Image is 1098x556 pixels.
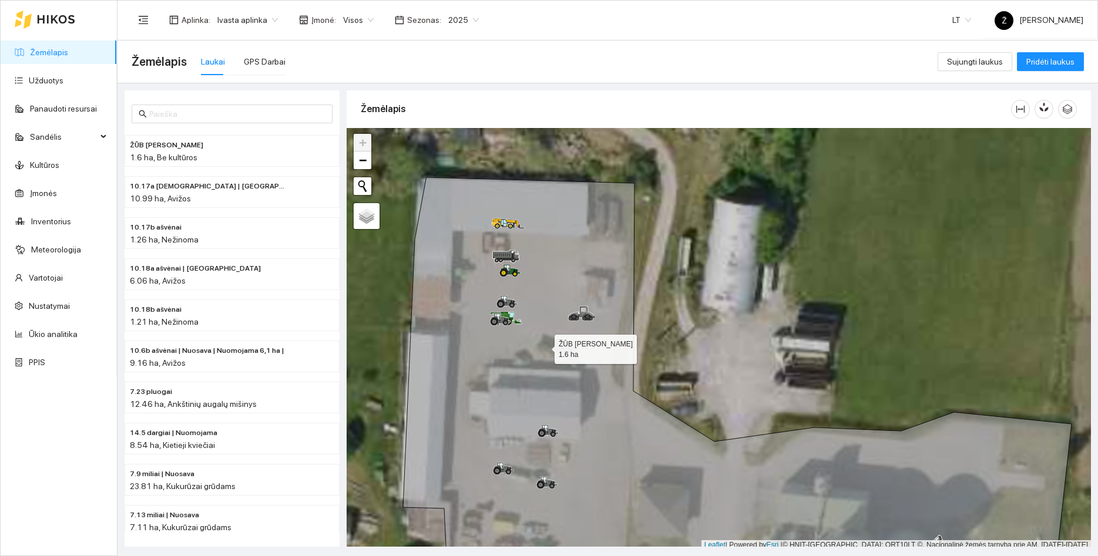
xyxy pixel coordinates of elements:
[130,345,284,356] span: 10.6b ašvėnai | Nuosava | Nuomojama 6,1 ha |
[407,14,441,26] span: Sezonas :
[1017,57,1084,66] a: Pridėti laukus
[31,245,81,254] a: Meteorologija
[149,107,325,120] input: Paieška
[952,11,971,29] span: LT
[130,440,215,450] span: 8.54 ha, Kietieji kviečiai
[701,540,1091,550] div: | Powered by © HNIT-[GEOGRAPHIC_DATA]; ORT10LT ©, Nacionalinė žemės tarnyba prie AM, [DATE]-[DATE]
[132,8,155,32] button: menu-fold
[130,181,287,192] span: 10.17a ašvėnai | Nuomojama
[130,427,217,439] span: 14.5 dargiai | Nuomojama
[1011,100,1030,119] button: column-width
[343,11,374,29] span: Visos
[1017,52,1084,71] button: Pridėti laukus
[130,358,186,368] span: 9.16 ha, Avižos
[139,110,147,118] span: search
[30,160,59,170] a: Kultūros
[395,15,404,25] span: calendar
[30,104,97,113] a: Panaudoti resursai
[130,304,182,315] span: 10.18b ašvėnai
[299,15,308,25] span: shop
[244,55,286,68] div: GPS Darbai
[947,55,1003,68] span: Sujungti laukus
[130,276,186,285] span: 6.06 ha, Avižos
[1026,55,1075,68] span: Pridėti laukus
[29,301,70,311] a: Nustatymai
[354,177,371,195] button: Initiate a new search
[29,358,45,367] a: PPIS
[130,263,261,274] span: 10.18a ašvėnai | Nuomojama
[130,222,182,233] span: 10.17b ašvėnai
[130,194,191,203] span: 10.99 ha, Avižos
[201,55,225,68] div: Laukai
[29,76,63,85] a: Užduotys
[169,15,179,25] span: layout
[354,151,371,169] a: Zoom out
[130,235,199,244] span: 1.26 ha, Nežinoma
[1002,11,1007,30] span: Ž
[361,92,1011,126] div: Žemėlapis
[1012,105,1029,114] span: column-width
[130,469,194,480] span: 7.9 miliai | Nuosava
[29,273,63,282] a: Vartotojai
[29,329,78,339] a: Ūkio analitika
[130,510,199,521] span: 7.13 miliai | Nuosava
[130,386,172,397] span: 7.23 pluogai
[182,14,210,26] span: Aplinka :
[938,52,1012,71] button: Sujungti laukus
[130,140,203,151] span: ŽŪB IVASTA BAZĖ
[30,48,68,57] a: Žemėlapis
[938,57,1012,66] a: Sujungti laukus
[354,134,371,151] a: Zoom in
[217,11,278,29] span: Ivasta aplinka
[311,14,336,26] span: Įmonė :
[448,11,479,29] span: 2025
[31,217,71,226] a: Inventorius
[359,153,367,167] span: −
[138,15,149,25] span: menu-fold
[995,15,1083,25] span: [PERSON_NAME]
[130,523,231,532] span: 7.11 ha, Kukurūzai grūdams
[30,125,97,149] span: Sandėlis
[130,481,236,491] span: 23.81 ha, Kukurūzai grūdams
[30,188,57,198] a: Įmonės
[767,541,779,549] a: Esri
[130,317,199,326] span: 1.21 ha, Nežinoma
[359,135,367,150] span: +
[132,52,187,71] span: Žemėlapis
[130,153,197,162] span: 1.6 ha, Be kultūros
[781,541,783,549] span: |
[354,203,380,229] a: Layers
[704,541,726,549] a: Leaflet
[130,399,257,409] span: 12.46 ha, Ankštinių augalų mišinys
